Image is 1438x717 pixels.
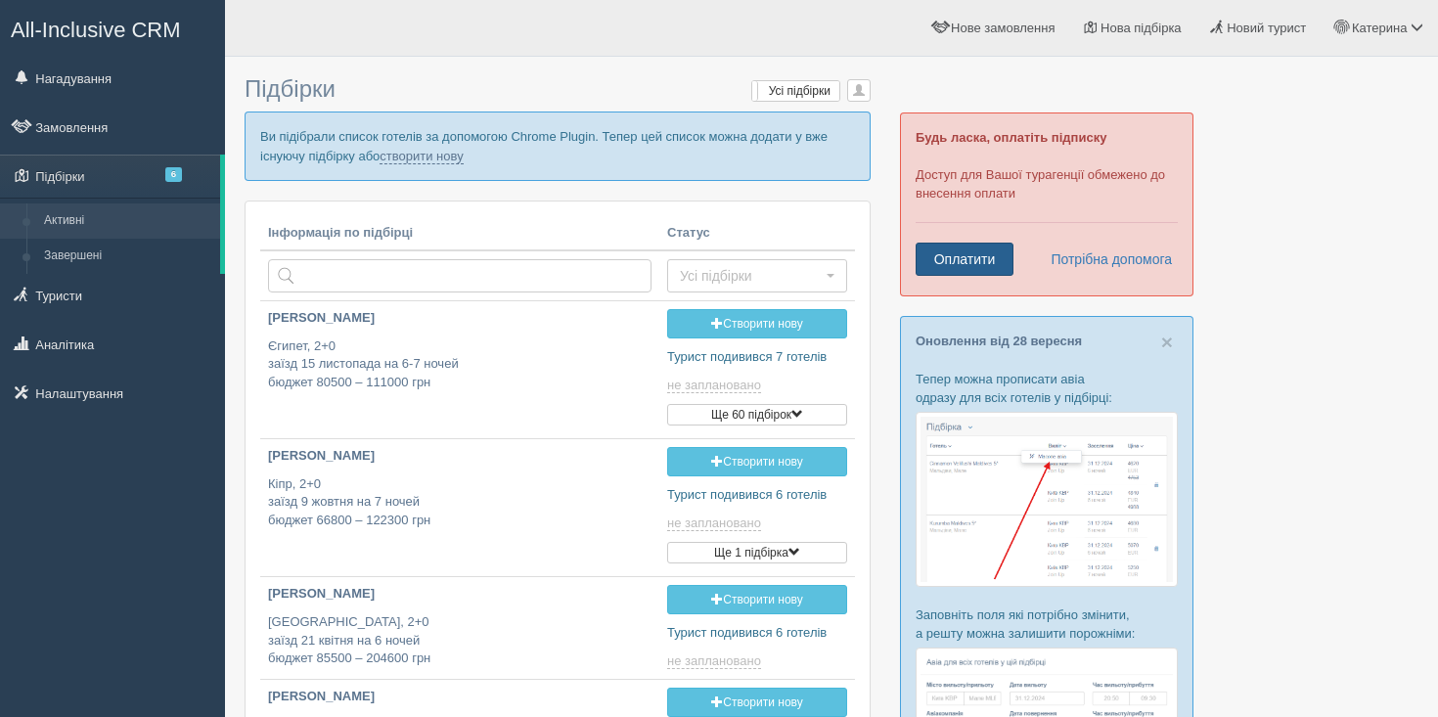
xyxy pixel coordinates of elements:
p: [PERSON_NAME] [268,309,652,328]
a: не заплановано [667,653,765,669]
div: Доступ для Вашої турагенції обмежено до внесення оплати [900,112,1193,296]
p: Єгипет, 2+0 заїзд 15 листопада на 6-7 ночей бюджет 80500 – 111000 грн [268,337,652,392]
p: Ви підібрали список готелів за допомогою Chrome Plugin. Тепер цей список можна додати у вже існую... [245,112,871,180]
a: [PERSON_NAME] Єгипет, 2+0заїзд 15 листопада на 6-7 ночейбюджет 80500 – 111000 грн [260,301,659,408]
p: Турист подивився 6 готелів [667,486,847,505]
span: Підбірки [245,75,336,102]
img: %D0%BF%D1%96%D0%B4%D0%B1%D1%96%D1%80%D0%BA%D0%B0-%D0%B0%D0%B2%D1%96%D0%B0-1-%D1%81%D1%80%D0%BC-%D... [916,412,1178,587]
span: Нове замовлення [951,21,1055,35]
a: не заплановано [667,378,765,393]
p: Турист подивився 7 готелів [667,348,847,367]
a: [PERSON_NAME] [GEOGRAPHIC_DATA], 2+0заїзд 21 квітня на 6 ночейбюджет 85500 – 204600 грн [260,577,659,676]
span: × [1161,331,1173,353]
a: Оновлення від 28 вересня [916,334,1082,348]
span: не заплановано [667,653,761,669]
p: Турист подивився 6 готелів [667,624,847,643]
a: Потрібна допомога [1038,243,1173,276]
span: Катерина [1352,21,1407,35]
span: не заплановано [667,378,761,393]
p: [PERSON_NAME] [268,688,652,706]
button: Ще 1 підбірка [667,542,847,563]
span: не заплановано [667,515,761,531]
span: Усі підбірки [680,266,822,286]
span: 6 [165,167,182,182]
b: Будь ласка, оплатіть підписку [916,130,1106,145]
p: [GEOGRAPHIC_DATA], 2+0 заїзд 21 квітня на 6 ночей бюджет 85500 – 204600 грн [268,613,652,668]
p: Заповніть поля які потрібно змінити, а решту можна залишити порожніми: [916,605,1178,643]
a: Завершені [35,239,220,274]
a: [PERSON_NAME] Кіпр, 2+0заїзд 9 жовтня на 7 ночейбюджет 66800 – 122300 грн [260,439,659,546]
a: Активні [35,203,220,239]
span: Новий турист [1227,21,1306,35]
a: Оплатити [916,243,1013,276]
a: Створити нову [667,447,847,476]
span: All-Inclusive CRM [11,18,181,42]
a: Створити нову [667,309,847,338]
label: Усі підбірки [752,81,839,101]
button: Ще 60 підбірок [667,404,847,426]
span: Нова підбірка [1101,21,1182,35]
button: Close [1161,332,1173,352]
input: Пошук за країною або туристом [268,259,652,292]
a: створити нову [380,149,463,164]
th: Інформація по підбірці [260,216,659,251]
a: All-Inclusive CRM [1,1,224,55]
p: Тепер можна прописати авіа одразу для всіх готелів у підбірці: [916,370,1178,407]
a: Створити нову [667,585,847,614]
a: не заплановано [667,515,765,531]
p: [PERSON_NAME] [268,585,652,604]
button: Усі підбірки [667,259,847,292]
p: [PERSON_NAME] [268,447,652,466]
th: Статус [659,216,855,251]
p: Кіпр, 2+0 заїзд 9 жовтня на 7 ночей бюджет 66800 – 122300 грн [268,475,652,530]
a: Створити нову [667,688,847,717]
